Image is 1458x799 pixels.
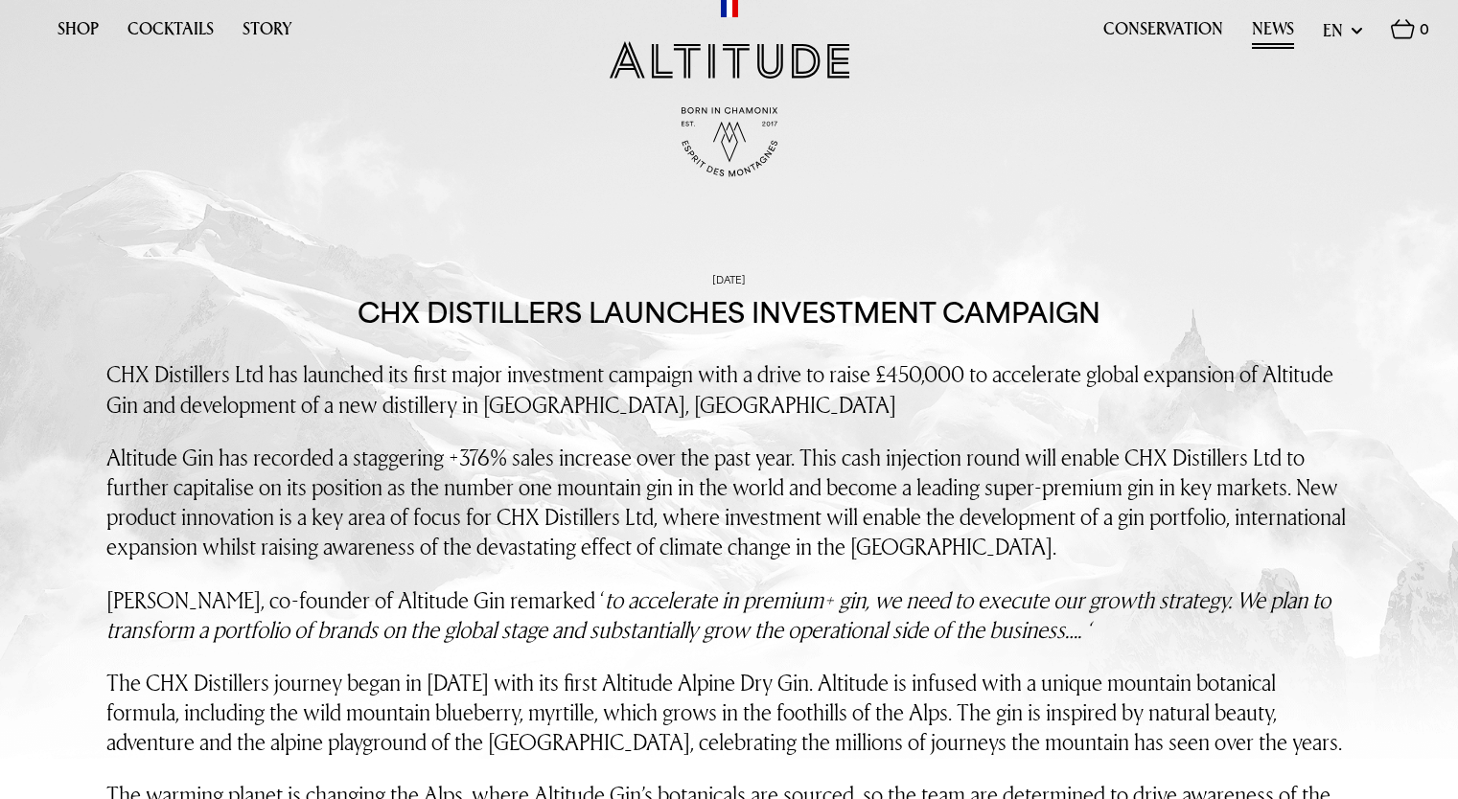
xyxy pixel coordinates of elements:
img: Basket [1391,19,1415,39]
img: Born in Chamonix - Est. 2017 - Espirit des Montagnes [682,107,777,177]
p: [DATE] [260,273,1199,286]
p: CHX Distillers Ltd has launched its first major investment campaign with a drive to raise £450,00... [106,359,1353,419]
p: Altitude Gin has recorded a staggering +376% sales increase over the past year. This cash injecti... [106,443,1353,562]
h1: CHX Distillers launches investment campaign [358,296,1100,331]
em: to accelerate in premium+ gin, we need to execute our growth strategy. We plan to transform a por... [106,584,1331,645]
a: Shop [58,19,99,49]
a: 0 [1391,19,1429,50]
p: [PERSON_NAME], co-founder of Altitude Gin remarked ‘ [106,585,1353,645]
img: Altitude Gin [610,41,849,79]
a: Cocktails [127,19,214,49]
a: Conservation [1103,19,1223,49]
p: The CHX Distillers journey began in [DATE] with its first Altitude Alpine Dry Gin. Altitude is in... [106,668,1353,758]
a: News [1252,19,1294,49]
a: Story [243,19,292,49]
